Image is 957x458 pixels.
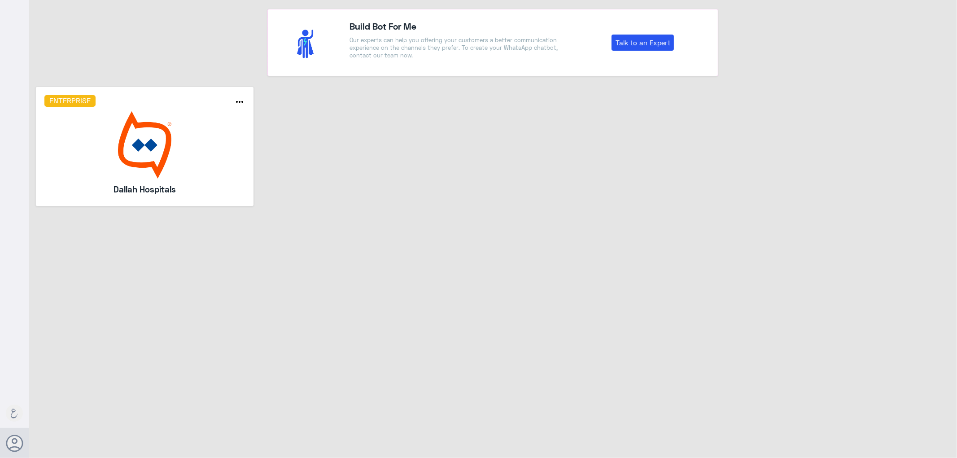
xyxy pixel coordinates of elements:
a: Talk to an Expert [612,35,674,51]
button: more_horiz [235,96,245,109]
h5: Dallah Hospitals [71,183,218,196]
button: Avatar [6,435,23,452]
h4: Build Bot For Me [350,19,561,33]
p: Our experts can help you offering your customers a better communication experience on the channel... [350,36,561,59]
h6: Enterprise [44,95,96,107]
i: more_horiz [235,96,245,107]
img: bot image [44,111,245,179]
